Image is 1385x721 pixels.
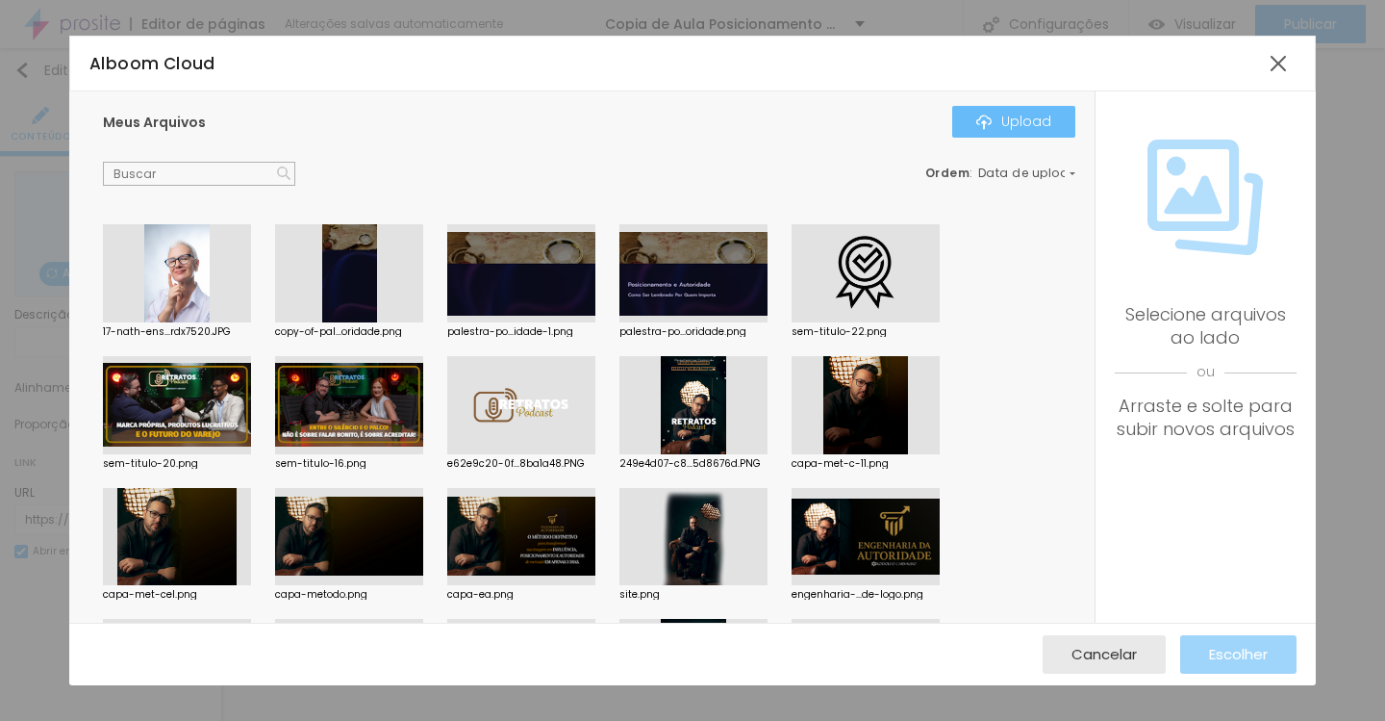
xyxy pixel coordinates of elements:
div: site.png [619,590,768,600]
div: copy-of-pal...oridade.png [275,327,423,337]
button: Cancelar [1043,635,1166,674]
button: IconeUpload [952,106,1075,137]
span: Cancelar [1071,646,1137,662]
span: Ordem [925,165,970,181]
div: sem-titulo-20.png [103,459,251,469]
div: Selecione arquivos ao lado Arraste e solte para subir novos arquivos [1115,303,1297,441]
span: Meus Arquivos [103,113,206,132]
div: Upload [976,114,1051,129]
div: capa-ea.png [447,590,595,600]
div: palestra-po...idade-1.png [447,327,595,337]
img: Icone [976,115,992,130]
div: sem-titulo-16.png [275,459,423,469]
div: capa-met-c-11.png [792,459,940,469]
button: Escolher [1180,635,1297,674]
div: sem-titulo-22.png [792,327,940,337]
div: capa-met-cel.png [103,590,251,600]
span: Escolher [1209,646,1268,662]
div: 249e4d07-c8...5d8676d.PNG [619,459,768,469]
span: Alboom Cloud [89,52,215,75]
div: 17-nath-ens...rdx7520.JPG [103,327,251,337]
span: ou [1115,349,1297,395]
div: palestra-po...oridade.png [619,327,768,337]
div: capa-metodo.png [275,590,423,600]
input: Buscar [103,162,295,187]
div: e62e9c20-0f...8ba1a48.PNG [447,459,595,469]
img: Icone [277,167,290,180]
span: Data de upload [978,167,1078,179]
div: : [925,167,1075,179]
div: engenharia-...de-logo.png [792,590,940,600]
img: Icone [1147,140,1263,255]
